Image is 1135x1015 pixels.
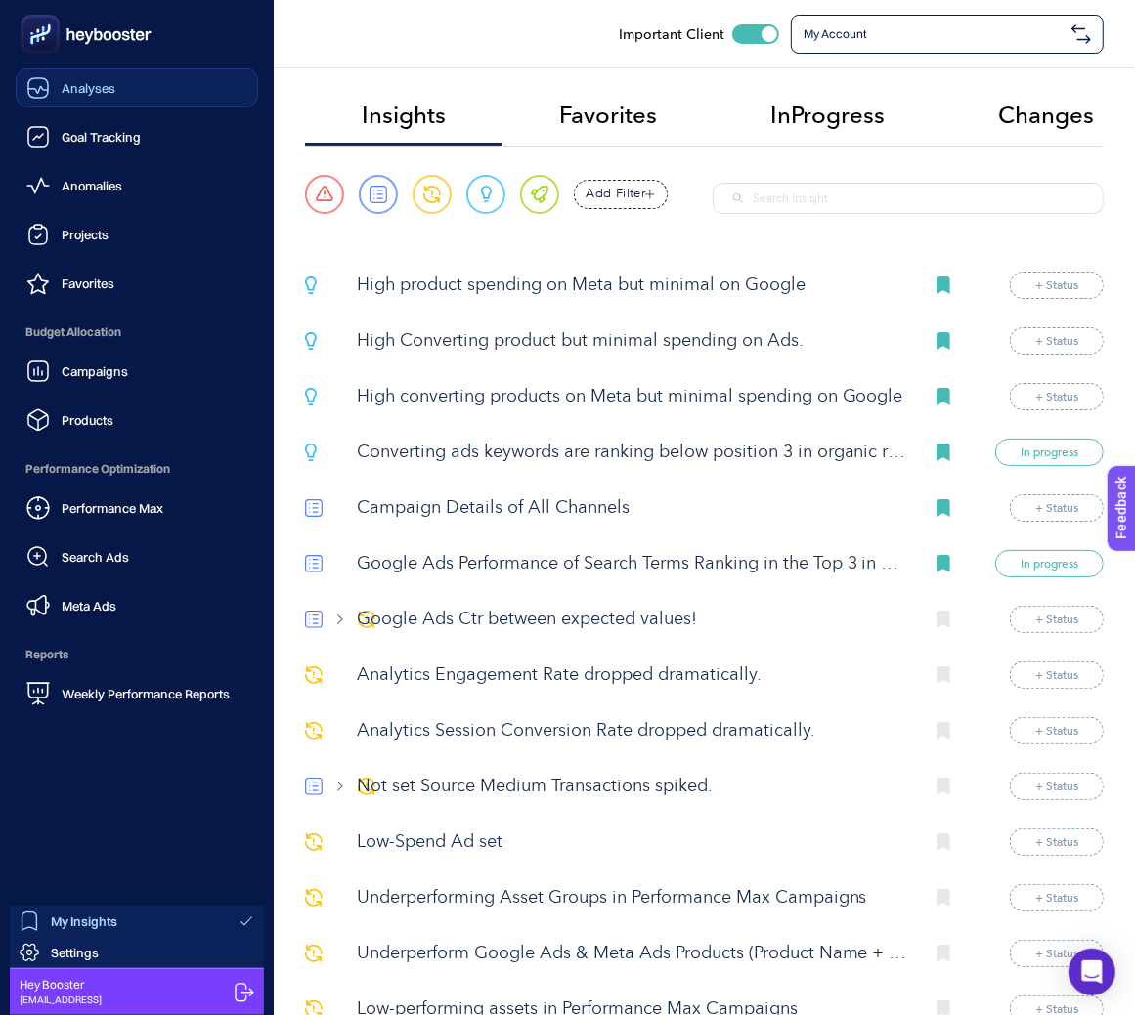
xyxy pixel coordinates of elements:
span: Campaigns [62,363,128,379]
button: + Status [1010,940,1104,967]
button: + Status [1010,494,1104,522]
a: Anomalies [16,166,258,205]
p: Not set Source Medium Transactions spiked. [357,774,908,800]
p: Campaign Details of All Channels [357,495,908,522]
img: Bookmark icon [937,276,950,294]
img: Bookmark icon [937,388,950,405]
span: My Insights [51,913,117,929]
a: Performance Max [16,488,258,528]
p: Google Ads Performance of Search Terms Ranking in the Top 3 in Organic Results [357,551,908,577]
div: Open Intercom Messenger [1069,949,1115,995]
span: Settings [51,945,99,960]
img: Search Insight [733,193,743,203]
a: Projects [16,215,258,254]
img: svg%3e [305,611,323,628]
a: Campaigns [16,352,258,391]
span: [EMAIL_ADDRESS] [20,993,102,1007]
img: svg%3e [305,499,323,517]
button: + Status [1010,828,1104,856]
span: Hey Booster [20,977,102,993]
img: svg%3e [305,778,323,795]
p: Analytics Session Conversion Rate dropped dramatically. [357,718,908,744]
img: svg%3e [305,889,323,907]
a: Settings [10,937,264,968]
span: Budget Allocation [16,313,258,352]
button: In progress [995,439,1104,466]
button: + Status [1010,606,1104,633]
img: Bookmark icon [937,833,950,851]
span: Add Filter [587,185,646,204]
p: Google Ads Ctr between expected values! [357,607,908,633]
span: Weekly Performance Reports [62,686,230,701]
span: Products [62,412,113,428]
span: Important Client [619,24,724,44]
img: Bookmark icon [937,722,950,740]
span: Favorites [559,102,657,129]
p: Analytics Engagement Rate dropped dramatically. [357,662,908,689]
span: Search Ads [62,549,129,565]
p: High converting products on Meta but minimal spending on Google [357,384,908,410]
p: High product spending on Meta but minimal on Google [357,273,908,299]
button: In progress [995,550,1104,577]
img: svg%3e [305,332,317,350]
img: Bookmark icon [937,945,950,962]
a: Favorites [16,264,258,303]
a: Analyses [16,68,258,107]
button: + Status [1010,773,1104,800]
input: Search Insight [753,190,1083,207]
img: Bookmark icon [937,499,950,517]
img: Bookmark icon [937,778,950,795]
a: Meta Ads [16,586,258,625]
button: + Status [1010,327,1104,355]
p: Converting ads keywords are ranking below position 3 in organic results [357,440,908,466]
img: svg%3e [305,666,323,684]
span: Projects [62,227,109,242]
span: InProgress [770,102,885,129]
img: add filter [645,190,655,199]
button: + Status [1010,717,1104,744]
img: svg%3e [305,276,317,294]
button: + Status [1010,383,1104,410]
p: Underperform Google Ads & Meta Ads Products (Product Name + ID) [357,941,908,967]
img: Bookmark icon [937,444,950,461]
a: Products [16,401,258,440]
img: svg%3e [305,388,317,405]
span: Performance Optimization [16,449,258,488]
a: Goal Tracking [16,117,258,156]
img: svg%3e [305,722,323,740]
button: + Status [1010,661,1104,689]
span: Meta Ads [62,598,116,613]
span: Insights [362,102,446,129]
img: Bookmark icon [937,889,950,907]
p: Low-Spend Ad set [357,829,908,856]
img: svg%3e [305,444,317,461]
img: svg%3e [305,833,323,851]
span: Feedback [12,6,74,21]
a: Weekly Performance Reports [16,674,258,713]
span: Reports [16,635,258,674]
span: Anomalies [62,178,122,193]
img: Bookmark icon [937,666,950,684]
p: Underperforming Asset Groups in Performance Max Campaigns [357,885,908,911]
img: Bookmark icon [937,332,950,350]
span: Analyses [62,80,115,96]
a: Search Ads [16,537,258,576]
span: Goal Tracking [62,129,141,145]
span: Performance Max [62,500,163,516]
span: My Account [804,26,1064,42]
img: Chevron Right [337,782,343,791]
a: My Insights [10,906,264,937]
img: svg%3e [305,555,323,572]
p: High Converting product but minimal spending on Ads. [357,328,908,355]
img: Bookmark icon [937,555,950,572]
img: Bookmark icon [937,611,950,628]
img: svg%3e [1071,24,1091,44]
span: Changes [998,102,1094,129]
img: Chevron Right [337,614,343,624]
span: Favorites [62,275,114,291]
button: + Status [1010,884,1104,911]
img: svg%3e [305,945,323,962]
button: + Status [1010,272,1104,299]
